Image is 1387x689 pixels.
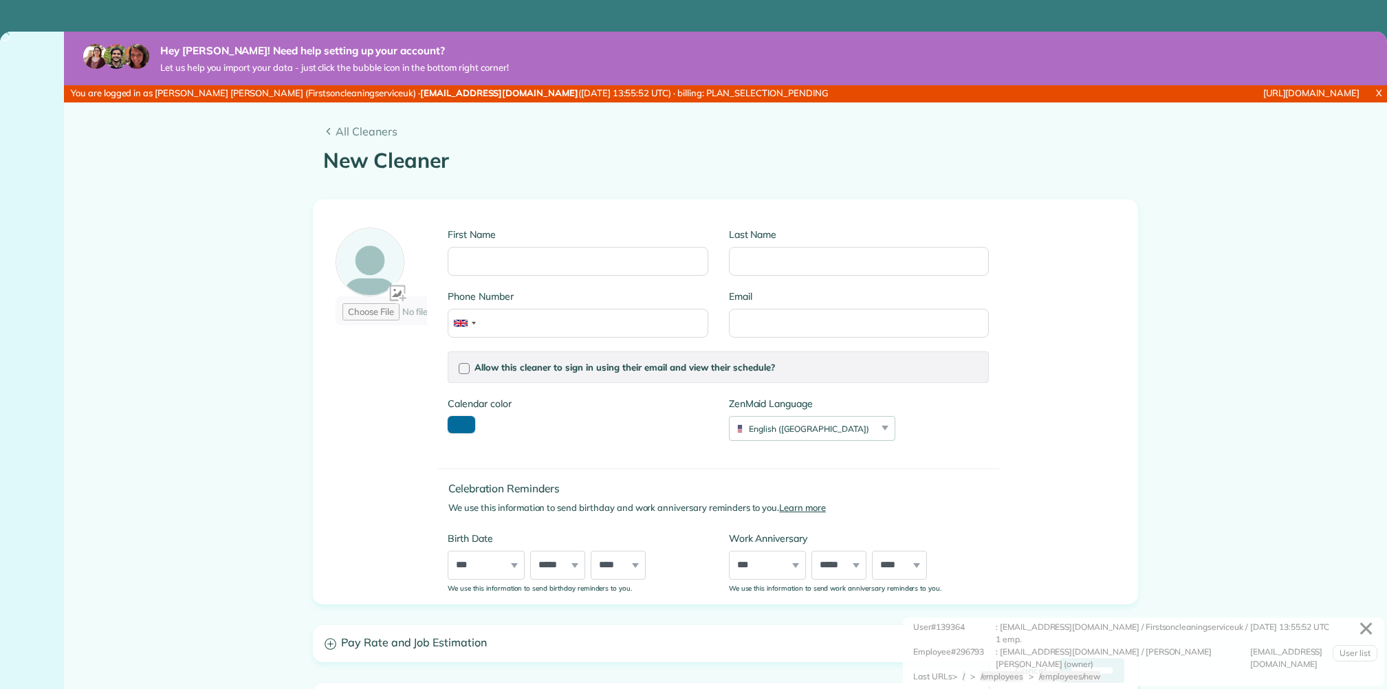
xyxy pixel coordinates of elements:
label: Work Anniversary [729,532,989,545]
div: United Kingdom: +44 [448,309,480,337]
div: [DATE] 13:55:52 UTC [1250,621,1374,646]
span: Let us help you import your data - just click the bubble icon in the bottom right corner! [160,62,509,74]
sub: We use this information to send birthday reminders to you. [448,584,632,592]
button: toggle color picker dialog [448,416,475,433]
div: User#139364 [913,621,996,646]
img: michelle-19f622bdf1676172e81f8f8fba1fb50e276960ebfe0243fe18214015130c80e4.jpg [124,44,149,69]
span: /employees [981,671,1024,681]
a: User list [1333,645,1377,661]
div: [EMAIL_ADDRESS][DOMAIN_NAME] [1250,646,1374,670]
div: : [EMAIL_ADDRESS][DOMAIN_NAME] / [PERSON_NAME] [PERSON_NAME] (owner) [996,646,1250,670]
label: Birth Date [448,532,708,545]
img: maria-72a9807cf96188c08ef61303f053569d2e2a8a1cde33d635c8a3ac13582a053d.jpg [83,44,108,69]
div: > > > [952,670,1106,683]
span: /employees/new [1039,671,1100,681]
div: Employee#296793 [913,646,996,670]
div: English ([GEOGRAPHIC_DATA]) [730,423,877,435]
a: ✕ [1351,612,1381,646]
label: Phone Number [448,289,708,303]
sub: We use this information to send work anniversary reminders to you. [729,584,941,592]
label: Last Name [729,228,989,241]
a: Pay Rate and Job Estimation [314,626,1137,661]
a: Learn more [779,502,826,513]
div: : [EMAIL_ADDRESS][DOMAIN_NAME] / Firstsoncleaningserviceuk / 1 emp. [996,621,1250,646]
span: All Cleaners [336,123,1128,140]
span: / [963,671,965,681]
a: [URL][DOMAIN_NAME] [1263,87,1359,98]
h1: New Cleaner [323,149,1128,172]
label: Email [729,289,989,303]
a: X [1370,85,1387,101]
label: ZenMaid Language [729,397,895,411]
label: First Name [448,228,708,241]
a: All Cleaners [323,123,1128,140]
span: Allow this cleaner to sign in using their email and view their schedule? [474,362,775,373]
h4: Celebration Reminders [448,483,999,494]
div: Last URLs [913,670,952,683]
p: We use this information to send birthday and work anniversary reminders to you. [448,501,999,515]
img: jorge-587dff0eeaa6aab1f244e6dc62b8924c3b6ad411094392a53c71c6c4a576187d.jpg [104,44,129,69]
div: You are logged in as [PERSON_NAME] [PERSON_NAME] (Firstsoncleaningserviceuk) · ([DATE] 13:55:52 U... [64,85,930,102]
strong: [EMAIL_ADDRESS][DOMAIN_NAME] [420,87,578,98]
strong: Hey [PERSON_NAME]! Need help setting up your account? [160,44,509,58]
label: Calendar color [448,397,511,411]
